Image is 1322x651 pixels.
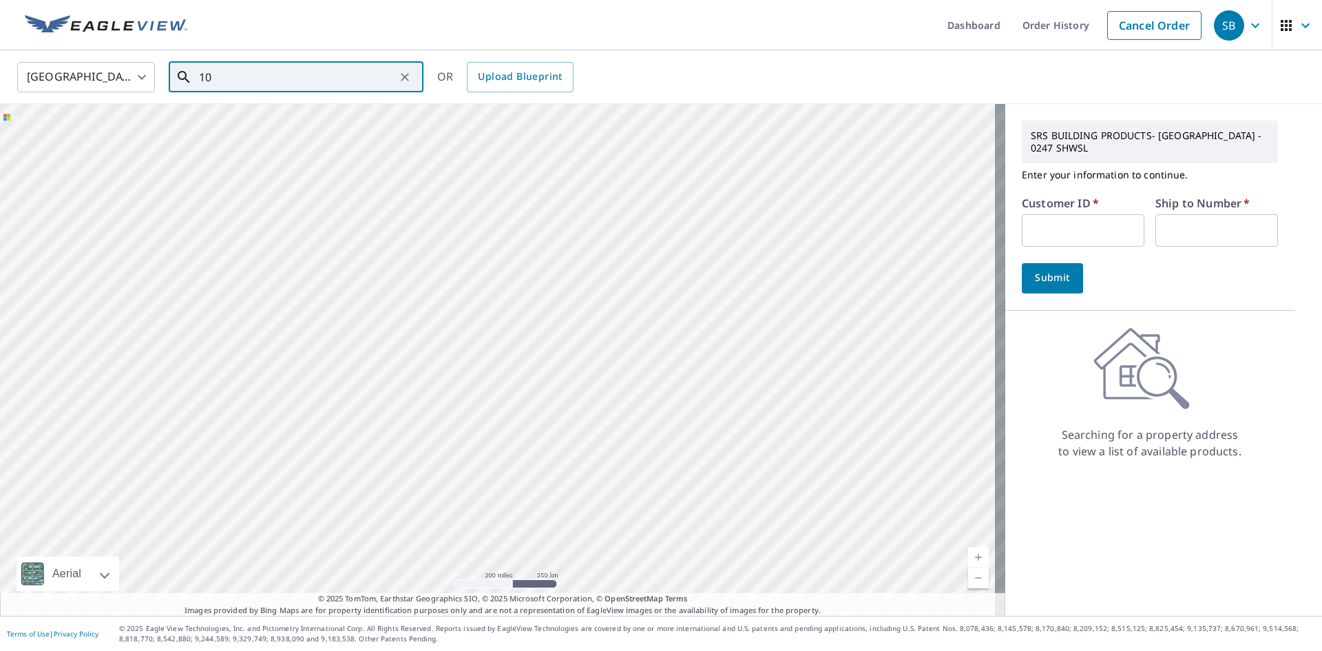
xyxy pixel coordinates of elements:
[1025,124,1274,160] p: SRS BUILDING PRODUCTS- [GEOGRAPHIC_DATA] - 0247 SHWSL
[25,15,187,36] img: EV Logo
[605,593,662,603] a: OpenStreetMap
[7,629,50,639] a: Terms of Use
[1058,426,1242,459] p: Searching for a property address to view a list of available products.
[7,630,98,638] p: |
[437,62,574,92] div: OR
[1155,198,1250,209] label: Ship to Number
[48,557,85,591] div: Aerial
[968,547,989,568] a: Current Level 5, Zoom In
[17,557,119,591] div: Aerial
[968,568,989,588] a: Current Level 5, Zoom Out
[478,68,562,85] span: Upload Blueprint
[17,58,155,96] div: [GEOGRAPHIC_DATA]
[1214,10,1244,41] div: SB
[318,593,688,605] span: © 2025 TomTom, Earthstar Geographics SIO, © 2025 Microsoft Corporation, ©
[1022,198,1099,209] label: Customer ID
[119,623,1315,644] p: © 2025 Eagle View Technologies, Inc. and Pictometry International Corp. All Rights Reserved. Repo...
[199,58,395,96] input: Search by address or latitude-longitude
[1033,269,1072,287] span: Submit
[54,629,98,639] a: Privacy Policy
[1107,11,1202,40] a: Cancel Order
[467,62,573,92] a: Upload Blueprint
[1022,263,1083,293] button: Submit
[1022,163,1278,187] p: Enter your information to continue.
[395,68,415,87] button: Clear
[665,593,688,603] a: Terms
